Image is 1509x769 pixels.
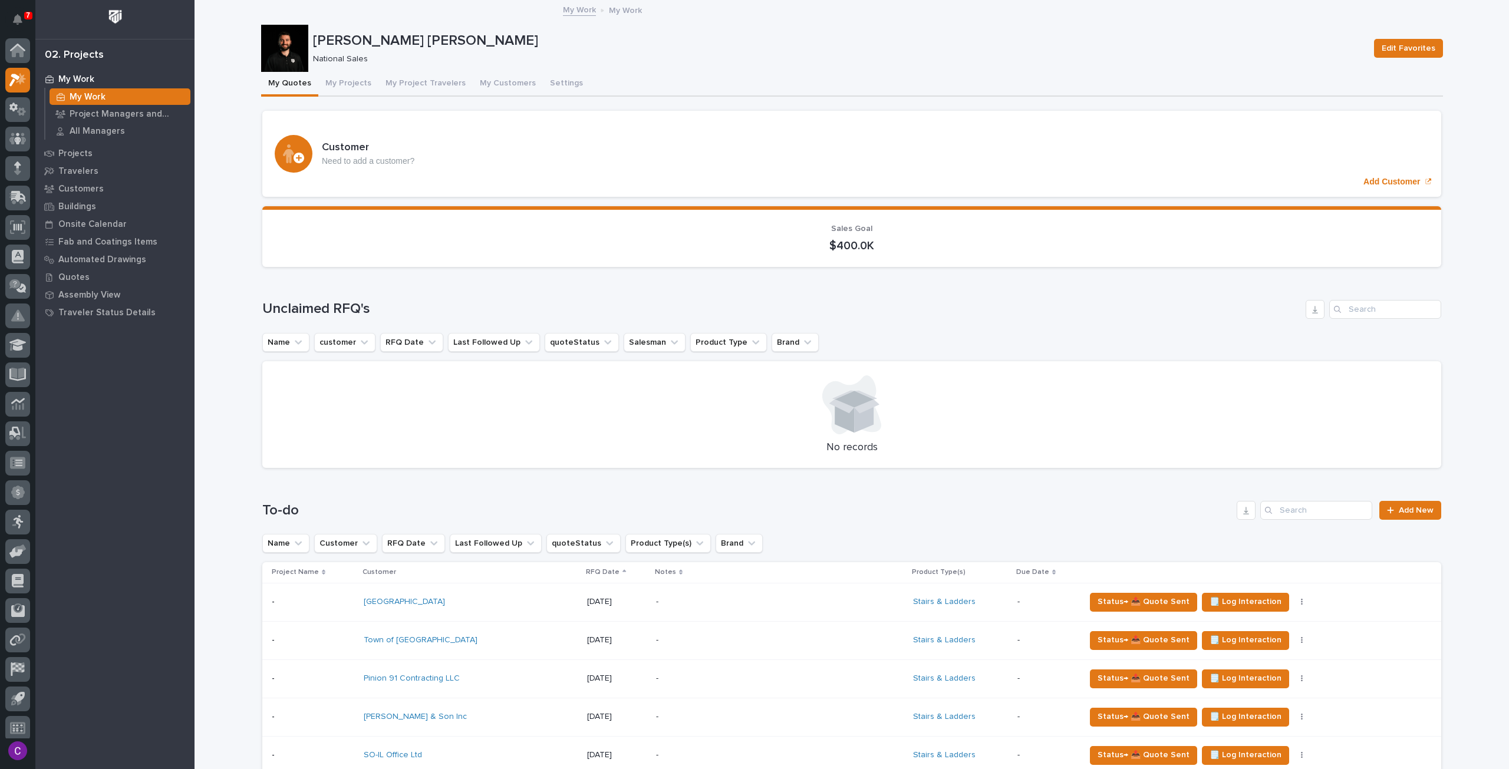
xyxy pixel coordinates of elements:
[35,250,195,268] a: Automated Drawings
[15,14,30,33] div: Notifications7
[262,621,1441,659] tr: -- Town of [GEOGRAPHIC_DATA] [DATE]-Stairs & Ladders -Status→ 📤 Quote Sent🗒️ Log Interaction
[314,534,377,553] button: Customer
[58,308,156,318] p: Traveler Status Details
[35,144,195,162] a: Projects
[1090,746,1197,765] button: Status→ 📤 Quote Sent
[690,333,767,352] button: Product Type
[364,635,477,645] a: Town of [GEOGRAPHIC_DATA]
[1202,746,1289,765] button: 🗒️ Log Interaction
[1098,709,1190,724] span: Status→ 📤 Quote Sent
[1017,750,1076,760] p: -
[35,286,195,303] a: Assembly View
[58,148,93,159] p: Projects
[543,72,590,97] button: Settings
[656,750,862,760] p: -
[1090,631,1197,650] button: Status→ 📤 Quote Sent
[450,534,542,553] button: Last Followed Up
[1016,566,1049,579] p: Due Date
[587,635,647,645] p: [DATE]
[322,141,414,154] h3: Customer
[313,54,1360,64] p: National Sales
[1017,712,1076,722] p: -
[58,219,127,230] p: Onsite Calendar
[58,237,157,247] p: Fab and Coatings Items
[831,225,872,233] span: Sales Goal
[272,709,277,722] p: -
[913,635,976,645] a: Stairs & Ladders
[1017,674,1076,684] p: -
[276,239,1427,253] p: $400.0K
[546,534,621,553] button: quoteStatus
[35,215,195,233] a: Onsite Calendar
[58,290,120,301] p: Assembly View
[1379,501,1441,520] a: Add New
[448,333,540,352] button: Last Followed Up
[1202,631,1289,650] button: 🗒️ Log Interaction
[1210,633,1281,647] span: 🗒️ Log Interaction
[35,233,195,250] a: Fab and Coatings Items
[272,633,277,645] p: -
[587,712,647,722] p: [DATE]
[380,333,443,352] button: RFQ Date
[1210,748,1281,762] span: 🗒️ Log Interaction
[624,333,686,352] button: Salesman
[58,74,94,85] p: My Work
[378,72,473,97] button: My Project Travelers
[313,32,1365,49] p: [PERSON_NAME] [PERSON_NAME]
[262,502,1232,519] h1: To-do
[1098,748,1190,762] span: Status→ 📤 Quote Sent
[1329,300,1441,319] input: Search
[262,301,1301,318] h1: Unclaimed RFQ's
[382,534,445,553] button: RFQ Date
[262,698,1441,736] tr: -- [PERSON_NAME] & Son Inc [DATE]-Stairs & Ladders -Status→ 📤 Quote Sent🗒️ Log Interaction
[45,88,195,105] a: My Work
[1098,671,1190,685] span: Status→ 📤 Quote Sent
[912,566,966,579] p: Product Type(s)
[26,11,30,19] p: 7
[716,534,763,553] button: Brand
[473,72,543,97] button: My Customers
[587,674,647,684] p: [DATE]
[587,750,647,760] p: [DATE]
[1202,669,1289,688] button: 🗒️ Log Interaction
[586,566,620,579] p: RFQ Date
[262,534,309,553] button: Name
[656,712,862,722] p: -
[322,156,414,166] p: Need to add a customer?
[35,303,195,321] a: Traveler Status Details
[364,597,445,607] a: [GEOGRAPHIC_DATA]
[45,105,195,122] a: Project Managers and Engineers
[1363,177,1420,187] p: Add Customer
[5,738,30,763] button: users-avatar
[913,674,976,684] a: Stairs & Ladders
[364,712,467,722] a: [PERSON_NAME] & Son Inc
[656,674,862,684] p: -
[364,750,422,760] a: SO-IL Office Ltd
[656,635,862,645] p: -
[70,92,106,103] p: My Work
[45,49,104,62] div: 02. Projects
[272,671,277,684] p: -
[609,3,642,16] p: My Work
[1090,669,1197,688] button: Status→ 📤 Quote Sent
[363,566,396,579] p: Customer
[262,583,1441,621] tr: -- [GEOGRAPHIC_DATA] [DATE]-Stairs & Ladders -Status→ 📤 Quote Sent🗒️ Log Interaction
[364,674,460,684] a: Pinion 91 Contracting LLC
[262,659,1441,698] tr: -- Pinion 91 Contracting LLC [DATE]-Stairs & Ladders -Status→ 📤 Quote Sent🗒️ Log Interaction
[563,2,596,16] a: My Work
[1202,593,1289,612] button: 🗒️ Log Interaction
[545,333,619,352] button: quoteStatus
[58,272,90,283] p: Quotes
[58,184,104,194] p: Customers
[1098,633,1190,647] span: Status→ 📤 Quote Sent
[1374,39,1443,58] button: Edit Favorites
[70,109,186,120] p: Project Managers and Engineers
[314,333,375,352] button: customer
[262,333,309,352] button: Name
[772,333,819,352] button: Brand
[1210,709,1281,724] span: 🗒️ Log Interaction
[58,255,146,265] p: Automated Drawings
[655,566,676,579] p: Notes
[35,268,195,286] a: Quotes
